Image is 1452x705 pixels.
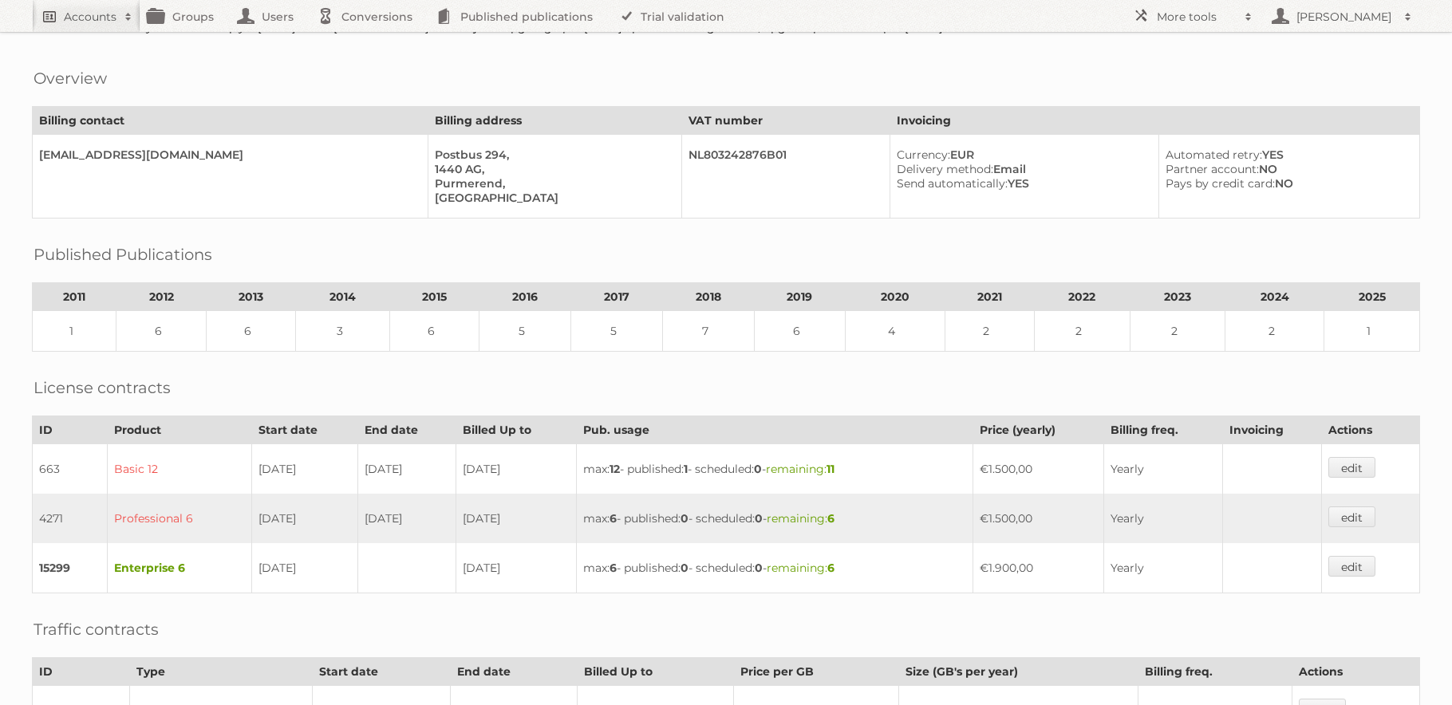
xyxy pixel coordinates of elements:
strong: 11 [827,462,835,476]
td: 4271 [33,494,108,543]
th: 2024 [1225,283,1324,311]
div: YES [1166,148,1407,162]
th: 2012 [116,283,206,311]
td: Yearly [1103,444,1222,494]
th: Billing freq. [1138,658,1292,686]
td: 6 [206,311,295,352]
td: €1.500,00 [973,494,1103,543]
th: 2017 [570,283,662,311]
th: Price (yearly) [973,416,1103,444]
td: [DATE] [456,444,576,494]
h2: Accounts [64,9,116,25]
th: 2025 [1324,283,1420,311]
h2: Published Publications [34,242,212,266]
th: VAT number [681,107,890,135]
th: 2014 [296,283,389,311]
td: Professional 6 [107,494,251,543]
strong: 0 [681,511,689,526]
th: Billing address [428,107,682,135]
td: 2 [1225,311,1324,352]
span: Pays by credit card: [1166,176,1275,191]
div: [EMAIL_ADDRESS][DOMAIN_NAME] [39,148,415,162]
td: 663 [33,444,108,494]
th: Actions [1292,658,1420,686]
th: 2011 [33,283,116,311]
div: NO [1166,162,1407,176]
th: 2015 [389,283,479,311]
th: Billed Up to [456,416,576,444]
td: 2 [945,311,1034,352]
th: 2013 [206,283,295,311]
td: Yearly [1103,494,1222,543]
div: Email [897,162,1146,176]
td: [DATE] [251,494,357,543]
td: 6 [116,311,206,352]
span: Currency: [897,148,950,162]
div: Postbus 294, [435,148,669,162]
th: 2023 [1130,283,1225,311]
td: max: - published: - scheduled: - [576,543,973,593]
th: Type [129,658,313,686]
td: Basic 12 [107,444,251,494]
div: [GEOGRAPHIC_DATA] [435,191,669,205]
strong: 12 [610,462,620,476]
td: [DATE] [251,444,357,494]
th: Start date [313,658,451,686]
a: edit [1328,457,1375,478]
strong: 6 [827,511,835,526]
th: ID [33,658,130,686]
td: Enterprise 6 [107,543,251,593]
td: max: - published: - scheduled: - [576,494,973,543]
td: NL803242876B01 [681,135,890,219]
td: [DATE] [358,494,456,543]
h2: Traffic contracts [34,617,159,641]
td: 6 [754,311,846,352]
a: edit [1328,556,1375,577]
td: 5 [570,311,662,352]
th: Billed Up to [578,658,734,686]
div: YES [897,176,1146,191]
td: 5 [479,311,571,352]
span: remaining: [767,561,835,575]
span: remaining: [766,462,835,476]
span: remaining: [767,511,835,526]
strong: 1 [684,462,688,476]
th: Invoicing [890,107,1420,135]
td: 2 [1130,311,1225,352]
h2: License contracts [34,376,171,400]
h2: [PERSON_NAME] [1292,9,1396,25]
div: 1440 AG, [435,162,669,176]
th: Product [107,416,251,444]
th: Pub. usage [576,416,973,444]
strong: 6 [610,561,617,575]
div: NO [1166,176,1407,191]
td: [DATE] [358,444,456,494]
th: End date [450,658,577,686]
th: Billing freq. [1103,416,1222,444]
td: 1 [33,311,116,352]
td: 1 [1324,311,1420,352]
th: 2021 [945,283,1034,311]
a: edit [1328,506,1375,527]
span: Send automatically: [897,176,1008,191]
th: 2018 [662,283,754,311]
td: 7 [662,311,754,352]
strong: 6 [610,511,617,526]
th: Actions [1322,416,1420,444]
div: EUR [897,148,1146,162]
td: 2 [1035,311,1130,352]
th: ID [33,416,108,444]
h2: Overview [34,66,107,90]
strong: 0 [755,561,763,575]
td: €1.900,00 [973,543,1103,593]
strong: 6 [827,561,835,575]
td: Yearly [1103,543,1222,593]
th: Size (GB's per year) [898,658,1138,686]
div: Purmerend, [435,176,669,191]
td: €1.500,00 [973,444,1103,494]
td: [DATE] [456,543,576,593]
th: 2019 [754,283,846,311]
td: [DATE] [456,494,576,543]
h2: More tools [1157,9,1237,25]
span: Automated retry: [1166,148,1262,162]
